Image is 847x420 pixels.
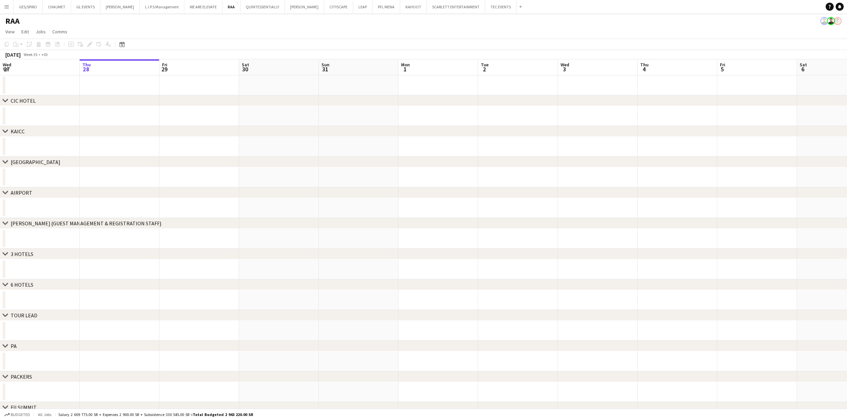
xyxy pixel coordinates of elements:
[481,62,489,68] span: Tue
[37,412,53,417] span: All jobs
[11,189,32,196] div: AIRPORT
[480,65,489,73] span: 2
[372,0,400,13] button: PFL MENA
[21,29,29,35] span: Edit
[11,251,33,257] div: 3 HOTELS
[560,65,569,73] span: 3
[100,0,140,13] button: [PERSON_NAME]
[820,17,828,25] app-user-avatar: Jesus Relampagos
[82,62,91,68] span: Thu
[58,412,253,417] div: Salary 2 609 775.00 SR + Expenses 2 900.00 SR + Subsistence 330 545.00 SR =
[427,0,485,13] button: SCARLETT ENTERTAINMENT
[401,62,410,68] span: Mon
[11,343,17,349] div: PA
[11,373,32,380] div: PACKERS
[22,52,39,57] span: Week 35
[11,281,33,288] div: 6 HOTELS
[5,16,20,26] h1: RAA
[242,62,249,68] span: Sat
[639,65,649,73] span: 4
[5,51,21,58] div: [DATE]
[11,159,60,165] div: [GEOGRAPHIC_DATA]
[719,65,725,73] span: 5
[81,65,91,73] span: 28
[33,27,48,36] a: Jobs
[184,0,222,13] button: WE ARE ELEVATE
[834,17,842,25] app-user-avatar: Kenan Tesfaselase
[640,62,649,68] span: Thu
[3,411,31,418] button: Budgeted
[43,0,71,13] button: CHAUMET
[11,412,30,417] span: Budgeted
[11,97,36,104] div: CIC HOTEL
[11,404,37,411] div: FII SUMMIT
[140,0,184,13] button: L.I.P.S Management
[2,65,11,73] span: 27
[3,62,11,68] span: Wed
[11,312,37,319] div: TOUR LEAD
[720,62,725,68] span: Fri
[36,29,46,35] span: Jobs
[353,0,372,13] button: LEAP
[320,65,329,73] span: 31
[485,0,517,13] button: TEC EVENTS
[241,65,249,73] span: 30
[285,0,324,13] button: [PERSON_NAME]
[162,62,167,68] span: Fri
[11,128,25,135] div: KAICC
[50,27,70,36] a: Comms
[827,17,835,25] app-user-avatar: Jesus Relampagos
[41,52,48,57] div: +03
[799,65,807,73] span: 6
[222,0,240,13] button: RAA
[321,62,329,68] span: Sun
[11,220,161,227] div: [PERSON_NAME] {GUEST MANAGEMENT & REGISTRATION STAFF}
[561,62,569,68] span: Wed
[400,0,427,13] button: KAHOOT
[5,29,15,35] span: View
[52,29,67,35] span: Comms
[71,0,100,13] button: GL EVENTS
[193,412,253,417] span: Total Budgeted 2 943 220.00 SR
[14,0,43,13] button: GES/SPIRO
[19,27,32,36] a: Edit
[400,65,410,73] span: 1
[240,0,285,13] button: QUINTESSENTIALLY
[3,27,17,36] a: View
[800,62,807,68] span: Sat
[161,65,167,73] span: 29
[324,0,353,13] button: CITYSCAPE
